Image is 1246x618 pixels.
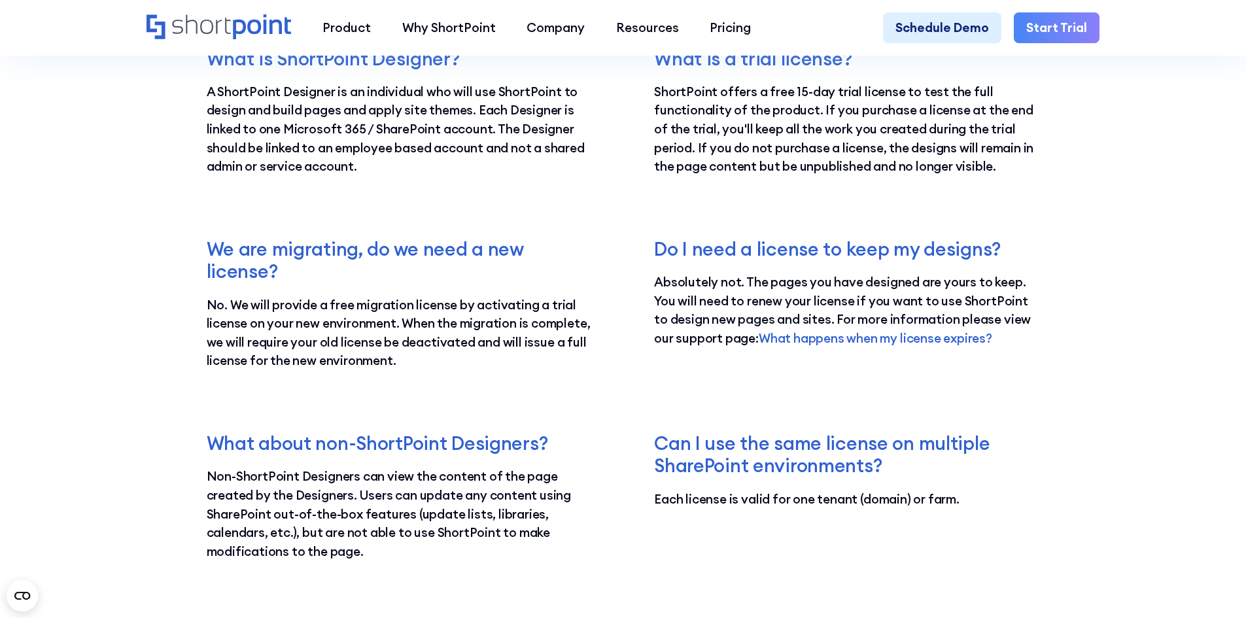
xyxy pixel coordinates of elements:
p: A ShortPoint Designer is an individual who will use ShortPoint to design and build pages and appl... [207,82,592,176]
a: Schedule Demo [883,12,1001,44]
p: ShortPoint offers a free 15-day trial license to test the full functionality of the product. If y... [654,82,1039,176]
a: Resources [600,12,695,44]
a: What happens when my license expires? [759,330,992,346]
div: Company [527,18,585,37]
iframe: Chat Widget [1181,555,1246,618]
h3: Do I need a license to keep my designs? [654,238,1039,260]
h3: Can I use the same license on multiple SharePoint environments? [654,432,1039,477]
p: Absolutely not. The pages you have designed are yours to keep. You will need to renew your licens... [654,273,1039,347]
p: No. We will provide a free migration license by activating a trial license on your new environmen... [207,296,592,370]
div: Why ShortPoint [402,18,496,37]
div: Product [322,18,371,37]
a: Pricing [695,12,767,44]
a: Company [511,12,600,44]
h3: What is ShortPoint Designer? [207,48,592,70]
p: Each license is valid for one tenant (domain) or farm. [654,490,1039,509]
p: Non-ShortPoint Designers can view the content of the page created by the Designers. Users can upd... [207,467,592,560]
a: Start Trial [1014,12,1099,44]
a: Product [307,12,387,44]
h3: What is a trial license? [654,48,1039,70]
button: Open CMP widget [7,580,38,611]
h3: We are migrating, do we need a new license? [207,238,592,283]
a: Why ShortPoint [387,12,511,44]
div: Pricing [710,18,751,37]
a: Home [147,14,291,41]
div: Resources [616,18,679,37]
h3: What about non-ShortPoint Designers? [207,432,592,455]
